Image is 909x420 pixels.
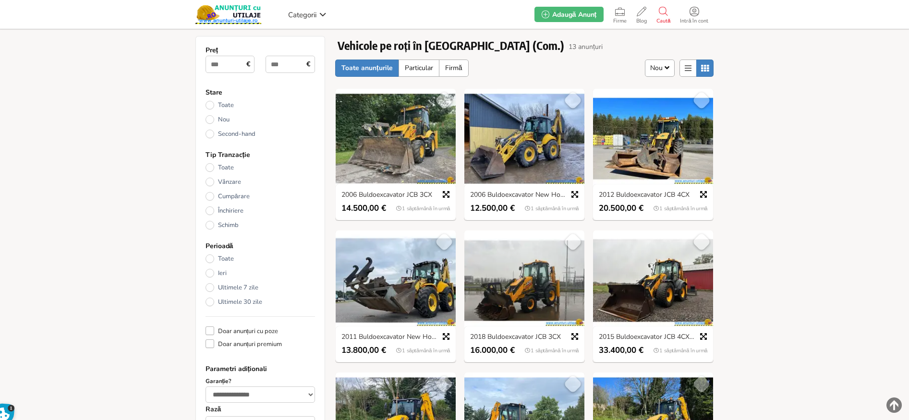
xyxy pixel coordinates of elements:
a: Previzualizare [568,330,582,343]
a: 2006 Buldoexcavator JCB 3CX [337,191,455,200]
span: 20.500,00 € [599,204,643,213]
h2: Parametri adiționali [206,365,315,373]
a: Previzualizare [439,188,453,201]
span: Adaugă Anunț [552,10,596,19]
label: Rază [206,405,221,414]
a: Blog [631,5,652,24]
a: Categorii [286,7,329,22]
a: Salvează Favorit [435,374,454,394]
h2: Tip Tranzacție [206,151,315,159]
a: Toate [206,101,315,109]
label: Doar anunțuri premium [206,339,282,348]
a: 2015 Buldoexcavator JCB 4CX ECO [594,333,712,342]
span: 13 anunțuri [569,43,603,50]
a: Adaugă Anunț [534,7,604,22]
a: Ultimele 7 zile [206,283,315,292]
a: Previzualizare [439,330,453,343]
a: Salvează Favorit [563,374,582,394]
a: Ieri [206,269,315,277]
a: Previzualizare [697,330,710,343]
div: 1 săptămână în urmă [394,204,455,213]
a: 2012 Buldoexcavator JCB 4CX [594,191,712,200]
span: € [243,57,253,72]
a: Vizualizare Tabel [696,60,714,77]
span: Categorii [288,10,316,20]
a: Vânzare [206,178,315,186]
a: Second-hand [206,130,315,138]
a: Particular [399,60,439,77]
a: Salvează Favorit [563,232,582,252]
a: Toate anunțurile [335,60,399,77]
img: 2006 Buldoexcavator JCB 3CX [336,89,456,189]
img: 2012 Buldoexcavator JCB 4CX [593,89,713,189]
span: Intră în cont [675,18,713,24]
span: 16.000,00 € [470,346,515,355]
span: 14.500,00 € [341,204,386,213]
a: Caută [652,5,675,24]
span: € [304,57,314,72]
a: 2011 Buldoexcavator New Holland B115B [337,333,455,342]
a: Previzualizare [568,188,582,201]
a: Salvează Favorit [563,91,582,110]
span: 12.500,00 € [470,204,515,213]
a: Firme [608,5,631,24]
a: Salvează Favorit [435,91,454,110]
span: 1 [8,405,15,412]
a: 2018 Buldoexcavator JCB 3CX [465,333,583,342]
img: 2015 Buldoexcavator JCB 4CX ECO [593,230,713,330]
span: Caută [652,18,675,24]
a: Salvează Favorit [435,232,454,252]
img: 2018 Buldoexcavator JCB 3CX [464,230,584,330]
a: 2006 Buldoexcavator New Holland LB 115.B [465,191,583,200]
a: Salvează Favorit [692,374,711,394]
div: 1 săptămână în urmă [651,204,712,213]
a: Schimb [206,221,315,229]
img: 2006 Buldoexcavator New Holland LB 115.B [464,89,584,189]
a: Firmă [439,60,469,77]
a: Toate [206,254,315,263]
div: 1 săptămână în urmă [394,346,455,355]
span: Blog [631,18,652,24]
div: 1 săptămână în urmă [522,204,583,213]
a: Nou [206,115,315,124]
a: Afișare Listă [679,60,697,77]
span: 13.800,00 € [341,346,386,355]
img: scroll-to-top.png [886,397,902,413]
span: Nou [650,63,662,72]
h1: Vehicole pe roți în [GEOGRAPHIC_DATA] (Com.) [338,38,564,52]
img: 2011 Buldoexcavator New Holland B115B [336,230,456,330]
a: Toate [206,163,315,172]
a: Cumpărare [206,192,315,201]
a: Intră în cont [675,5,713,24]
img: Anunturi-Utilaje.RO [195,5,262,24]
h2: Perioadă [206,242,315,251]
span: Firme [608,18,631,24]
span: 33.400,00 € [599,346,643,355]
a: Ultimele 30 zile [206,298,315,306]
a: Salvează Favorit [692,232,711,252]
a: Închiriere [206,206,315,215]
a: Salvează Favorit [692,91,711,110]
div: 1 săptămână în urmă [522,346,583,355]
h2: Preț [206,46,315,55]
h2: Stare [206,88,315,97]
label: Doar anunțuri cu poze [206,326,279,335]
h6: Garanție? [206,377,315,385]
a: Previzualizare [697,188,710,201]
div: 1 săptămână în urmă [651,346,712,355]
